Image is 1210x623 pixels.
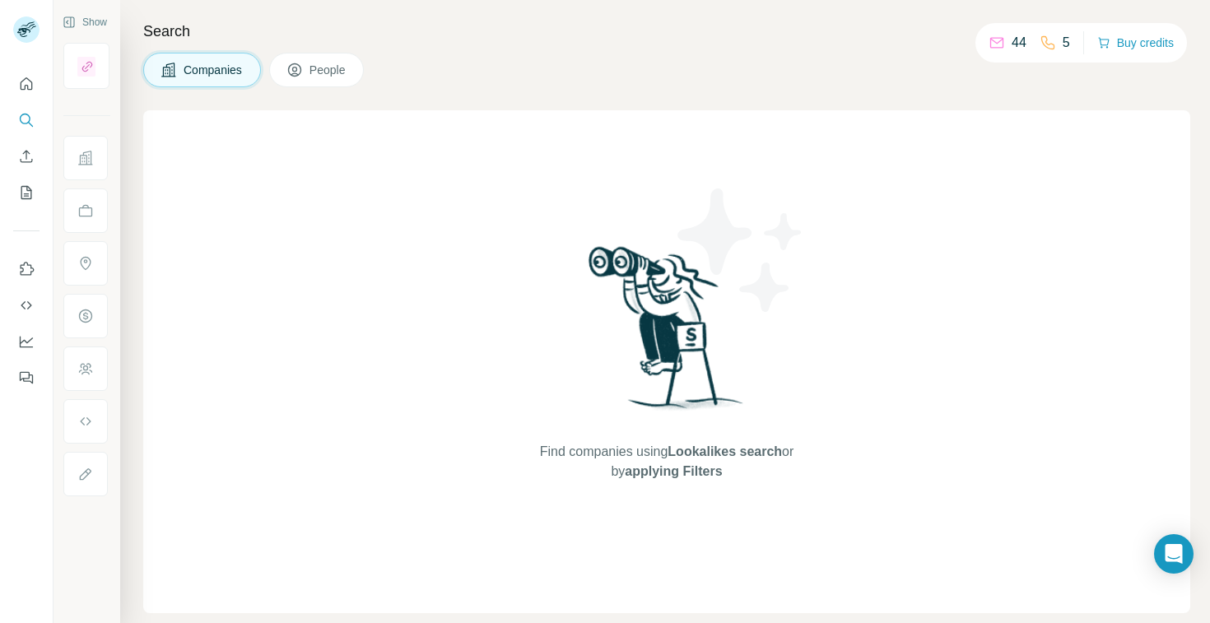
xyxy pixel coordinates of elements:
button: Use Surfe on LinkedIn [13,254,40,284]
img: Surfe Illustration - Stars [667,176,815,324]
span: Find companies using or by [535,442,798,481]
button: My lists [13,178,40,207]
button: Dashboard [13,327,40,356]
div: Open Intercom Messenger [1154,534,1194,574]
h4: Search [143,20,1190,43]
button: Use Surfe API [13,291,40,320]
p: 5 [1063,33,1070,53]
button: Show [51,10,119,35]
button: Feedback [13,363,40,393]
button: Search [13,105,40,135]
span: People [309,62,347,78]
img: Surfe Illustration - Woman searching with binoculars [581,242,752,425]
span: Companies [184,62,244,78]
button: Enrich CSV [13,142,40,171]
span: applying Filters [625,464,722,478]
button: Buy credits [1097,31,1174,54]
button: Quick start [13,69,40,99]
span: Lookalikes search [668,444,782,458]
p: 44 [1012,33,1026,53]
